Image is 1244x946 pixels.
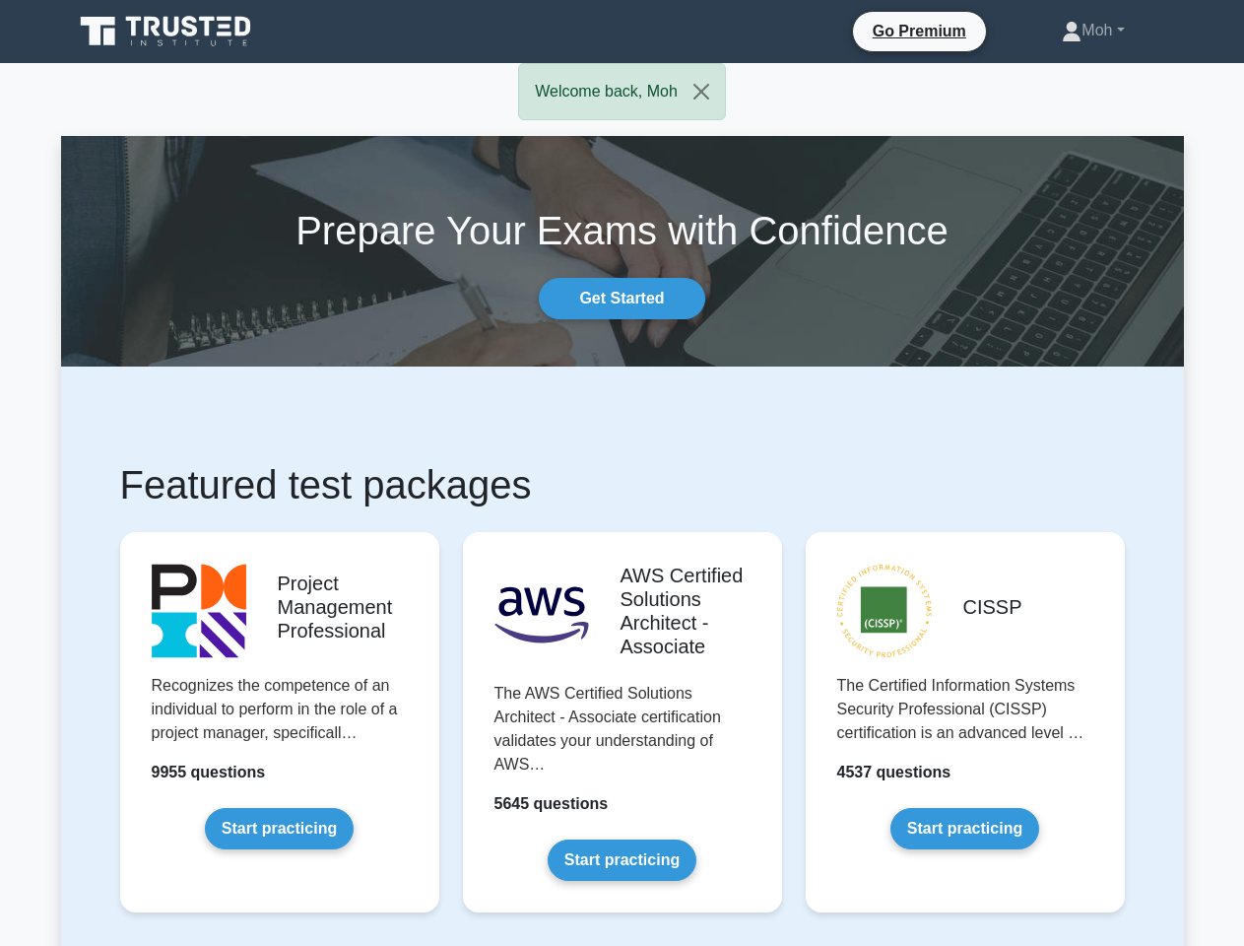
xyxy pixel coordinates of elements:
h1: Featured test packages [120,461,1125,508]
a: Start practicing [890,808,1039,849]
div: Welcome back, Moh [518,63,726,120]
a: Go Premium [861,19,978,43]
a: Moh [1015,11,1171,50]
button: Close [678,64,725,119]
a: Start practicing [205,808,354,849]
h1: Prepare Your Exams with Confidence [61,207,1184,254]
a: Start practicing [548,840,696,881]
a: Get Started [539,278,704,319]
